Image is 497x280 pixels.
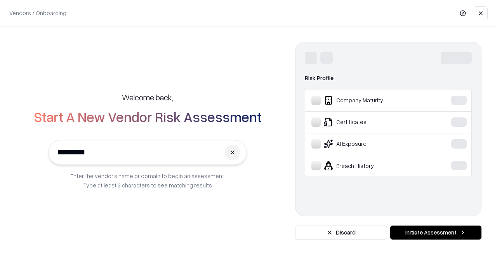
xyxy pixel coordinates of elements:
div: Breach History [311,161,427,170]
h5: Welcome back, [122,92,173,103]
div: Company Maturity [311,96,427,105]
button: Discard [295,226,387,240]
div: AI Exposure [311,139,427,149]
button: Initiate Assessment [390,226,481,240]
h2: Start A New Vendor Risk Assessment [34,109,262,124]
div: Risk Profile [305,73,472,83]
p: Enter the vendor’s name or domain to begin an assessment. Type at least 3 characters to see match... [70,171,225,190]
div: Certificates [311,117,427,127]
p: Vendors / Onboarding [9,9,66,17]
